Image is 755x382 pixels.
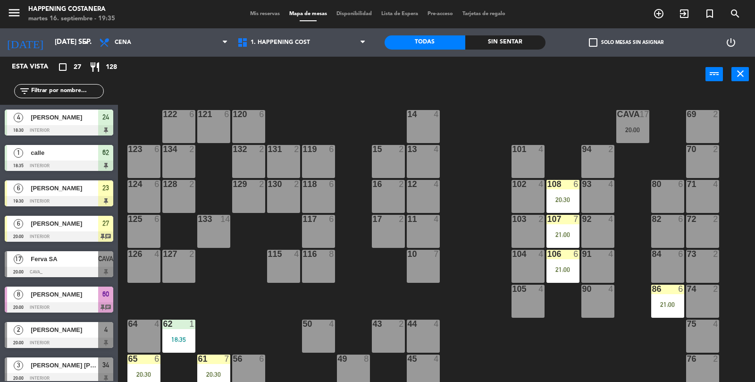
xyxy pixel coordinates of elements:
[730,8,741,19] i: search
[512,180,513,188] div: 102
[294,250,300,258] div: 4
[233,110,234,119] div: 120
[713,355,719,363] div: 2
[31,148,98,158] span: calle
[608,215,614,223] div: 4
[399,180,404,188] div: 2
[329,145,335,153] div: 6
[102,218,109,229] span: 27
[608,285,614,293] div: 4
[189,110,195,119] div: 6
[251,39,310,46] span: 1. HAPPENING COST
[434,215,439,223] div: 4
[652,285,653,293] div: 86
[189,180,195,188] div: 2
[294,180,300,188] div: 2
[399,215,404,223] div: 2
[154,320,160,328] div: 4
[154,215,160,223] div: 6
[5,61,68,73] div: Esta vista
[582,145,583,153] div: 94
[547,250,548,258] div: 106
[14,184,23,193] span: 6
[329,250,335,258] div: 8
[233,145,234,153] div: 132
[678,285,684,293] div: 6
[189,250,195,258] div: 2
[512,250,513,258] div: 104
[678,215,684,223] div: 6
[713,180,719,188] div: 4
[582,215,583,223] div: 92
[294,145,300,153] div: 2
[128,215,129,223] div: 125
[154,355,160,363] div: 6
[704,8,715,19] i: turned_in_not
[364,355,369,363] div: 8
[102,182,109,194] span: 23
[14,255,23,264] span: 17
[678,180,684,188] div: 6
[31,254,98,264] span: Ferva SA
[329,320,335,328] div: 4
[652,250,653,258] div: 84
[163,320,164,328] div: 62
[163,250,164,258] div: 127
[538,285,544,293] div: 4
[713,285,719,293] div: 2
[162,336,195,343] div: 18:35
[546,231,579,238] div: 21:00
[128,320,129,328] div: 64
[233,355,234,363] div: 56
[198,215,199,223] div: 133
[582,180,583,188] div: 93
[385,35,465,50] div: Todas
[679,8,690,19] i: exit_to_app
[713,250,719,258] div: 2
[14,325,23,335] span: 2
[573,180,579,188] div: 6
[189,320,195,328] div: 1
[589,38,597,47] span: check_box_outline_blank
[423,11,458,17] span: Pre-acceso
[128,145,129,153] div: 123
[259,110,265,119] div: 6
[104,324,108,335] span: 4
[81,37,92,48] i: arrow_drop_down
[154,145,160,153] div: 6
[547,215,548,223] div: 107
[713,320,719,328] div: 4
[19,85,30,97] i: filter_list
[377,11,423,17] span: Lista de Espera
[14,113,23,122] span: 4
[57,61,68,73] i: crop_square
[735,68,746,79] i: close
[220,215,230,223] div: 14
[106,62,117,73] span: 128
[713,215,719,223] div: 2
[128,180,129,188] div: 124
[399,145,404,153] div: 2
[434,180,439,188] div: 4
[74,62,81,73] span: 27
[538,145,544,153] div: 4
[154,250,160,258] div: 4
[31,183,98,193] span: [PERSON_NAME]
[98,253,113,264] span: CAVA
[538,250,544,258] div: 4
[224,355,230,363] div: 7
[89,61,101,73] i: restaurant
